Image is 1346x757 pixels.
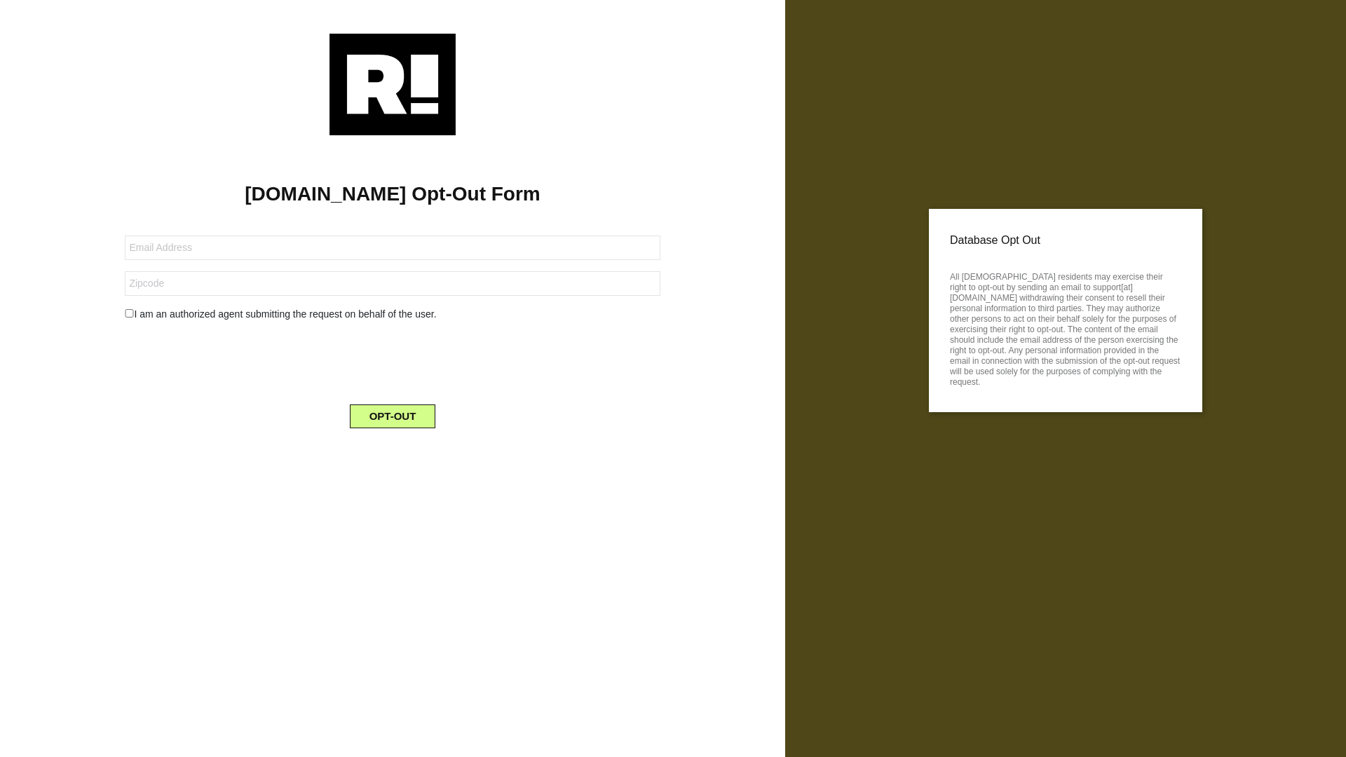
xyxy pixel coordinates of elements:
p: All [DEMOGRAPHIC_DATA] residents may exercise their right to opt-out by sending an email to suppo... [950,268,1181,388]
h1: [DOMAIN_NAME] Opt-Out Form [21,182,764,206]
button: OPT-OUT [350,404,436,428]
iframe: reCAPTCHA [286,333,499,388]
input: Email Address [125,236,660,260]
input: Zipcode [125,271,660,296]
img: Retention.com [329,34,456,135]
p: Database Opt Out [950,230,1181,251]
div: I am an authorized agent submitting the request on behalf of the user. [114,307,670,322]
